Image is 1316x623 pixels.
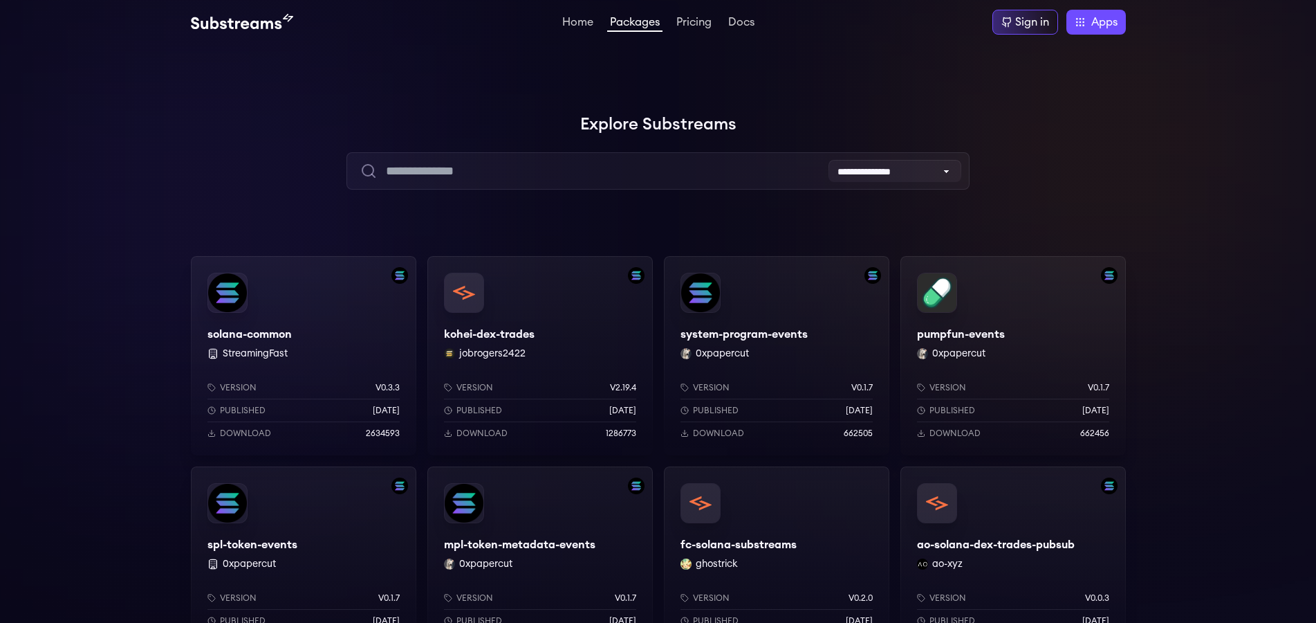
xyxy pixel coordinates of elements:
[610,382,636,393] p: v2.19.4
[1080,428,1109,439] p: 662456
[1015,14,1049,30] div: Sign in
[1085,593,1109,604] p: v0.0.3
[696,557,738,571] button: ghostrick
[606,428,636,439] p: 1286773
[391,478,408,494] img: Filter by solana network
[366,428,400,439] p: 2634593
[992,10,1058,35] a: Sign in
[851,382,873,393] p: v0.1.7
[220,428,271,439] p: Download
[456,593,493,604] p: Version
[725,17,757,30] a: Docs
[849,593,873,604] p: v0.2.0
[929,593,966,604] p: Version
[220,382,257,393] p: Version
[693,382,730,393] p: Version
[693,405,739,416] p: Published
[628,267,645,284] img: Filter by solana network
[191,256,416,455] a: Filter by solana networksolana-commonsolana-common StreamingFastVersionv0.3.3Published[DATE]Downl...
[609,405,636,416] p: [DATE]
[664,256,889,455] a: Filter by solana networksystem-program-eventssystem-program-events0xpapercut 0xpapercutVersionv0....
[559,17,596,30] a: Home
[628,478,645,494] img: Filter by solana network
[191,14,293,30] img: Substream's logo
[191,111,1126,138] h1: Explore Substreams
[1101,267,1118,284] img: Filter by solana network
[459,347,526,361] button: jobrogers2422
[456,405,502,416] p: Published
[220,593,257,604] p: Version
[459,557,512,571] button: 0xpapercut
[932,347,985,361] button: 0xpapercut
[456,428,508,439] p: Download
[900,256,1126,455] a: Filter by solana networkpumpfun-eventspumpfun-events0xpapercut 0xpapercutVersionv0.1.7Published[D...
[929,382,966,393] p: Version
[693,428,744,439] p: Download
[615,593,636,604] p: v0.1.7
[696,347,749,361] button: 0xpapercut
[607,17,662,32] a: Packages
[1091,14,1118,30] span: Apps
[456,382,493,393] p: Version
[844,428,873,439] p: 662505
[929,405,975,416] p: Published
[864,267,881,284] img: Filter by solana network
[378,593,400,604] p: v0.1.7
[376,382,400,393] p: v0.3.3
[932,557,963,571] button: ao-xyz
[846,405,873,416] p: [DATE]
[929,428,981,439] p: Download
[1082,405,1109,416] p: [DATE]
[391,267,408,284] img: Filter by solana network
[427,256,653,455] a: Filter by solana networkkohei-dex-tradeskohei-dex-tradesjobrogers2422 jobrogers2422Versionv2.19.4...
[674,17,714,30] a: Pricing
[1088,382,1109,393] p: v0.1.7
[223,557,276,571] button: 0xpapercut
[220,405,266,416] p: Published
[373,405,400,416] p: [DATE]
[223,347,288,361] button: StreamingFast
[1101,478,1118,494] img: Filter by solana network
[693,593,730,604] p: Version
